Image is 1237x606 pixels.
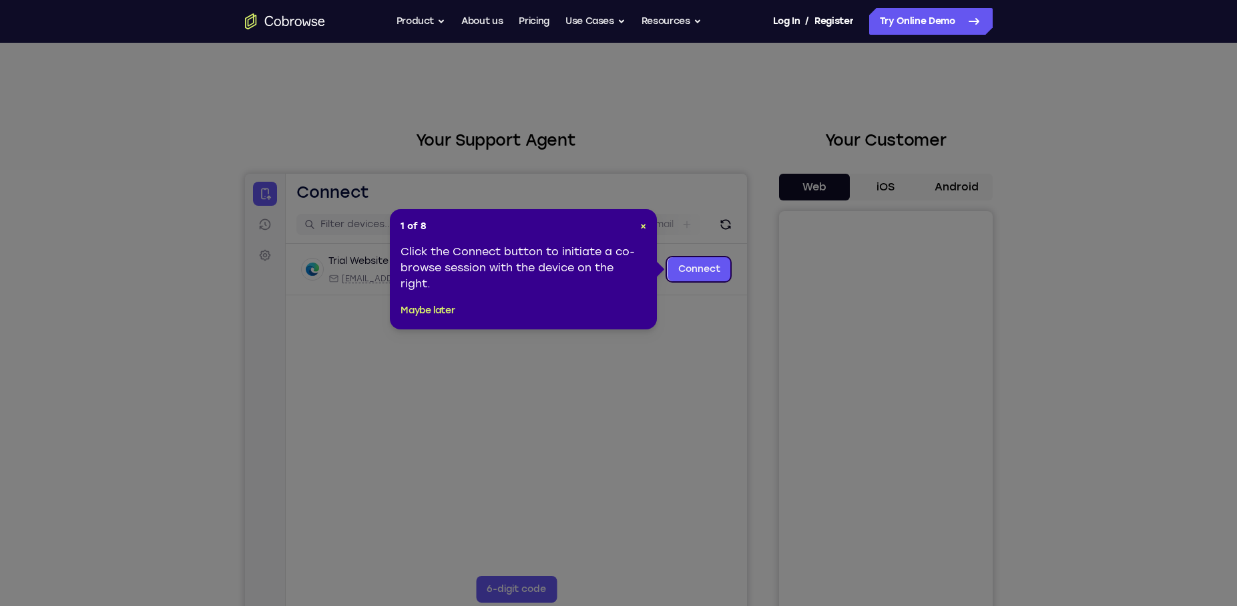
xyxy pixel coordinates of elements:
[245,13,325,29] a: Go to the home page
[773,8,800,35] a: Log In
[51,8,124,29] h1: Connect
[397,8,446,35] button: Product
[423,84,486,108] a: Connect
[640,220,646,233] button: Close Tour
[8,39,32,63] a: Sessions
[75,44,244,57] input: Filter devices...
[149,82,184,93] div: Online
[262,100,330,110] span: Cobrowse demo
[869,8,993,35] a: Try Online Demo
[97,100,240,110] span: web@example.com
[265,44,307,57] label: demo_id
[405,44,429,57] label: Email
[401,244,646,292] div: Click the Connect button to initiate a co-browse session with the device on the right.
[814,8,853,35] a: Register
[41,70,502,122] div: Open device details
[8,69,32,94] a: Settings
[519,8,549,35] a: Pricing
[470,40,491,61] button: Refresh
[338,100,373,110] span: +11 more
[401,220,427,233] span: 1 of 8
[8,8,32,32] a: Connect
[640,220,646,232] span: ×
[461,8,503,35] a: About us
[248,100,330,110] div: App
[565,8,626,35] button: Use Cases
[83,100,240,110] div: Email
[83,81,144,94] div: Trial Website
[805,13,809,29] span: /
[231,402,312,429] button: 6-digit code
[401,303,455,319] button: Maybe later
[642,8,702,35] button: Resources
[150,86,153,89] div: New devices found.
